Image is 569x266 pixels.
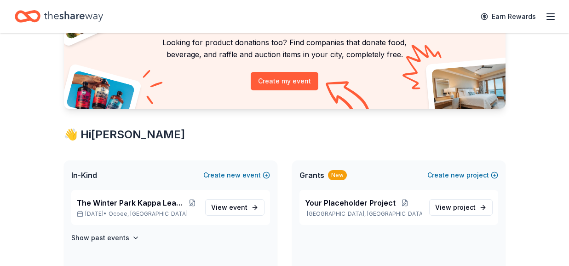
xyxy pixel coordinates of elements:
[305,197,396,208] span: Your Placeholder Project
[71,170,97,181] span: In-Kind
[251,72,318,90] button: Create my event
[429,199,493,216] a: View project
[109,210,188,218] span: Ocoee, [GEOGRAPHIC_DATA]
[205,199,264,216] a: View event
[203,170,270,181] button: Createnewevent
[211,202,247,213] span: View
[435,202,476,213] span: View
[326,81,372,116] img: Curvy arrow
[15,6,103,27] a: Home
[328,170,347,180] div: New
[305,210,422,218] p: [GEOGRAPHIC_DATA], [GEOGRAPHIC_DATA]
[475,8,541,25] a: Earn Rewards
[453,203,476,211] span: project
[75,36,494,61] p: Looking for product donations too? Find companies that donate food, beverage, and raffle and auct...
[71,232,129,243] h4: Show past events
[77,197,187,208] span: The Winter Park Kappa League Induction Ceremony
[427,170,498,181] button: Createnewproject
[299,170,324,181] span: Grants
[451,170,465,181] span: new
[227,170,241,181] span: new
[71,232,139,243] button: Show past events
[64,127,506,142] div: 👋 Hi [PERSON_NAME]
[229,203,247,211] span: event
[77,210,198,218] p: [DATE] •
